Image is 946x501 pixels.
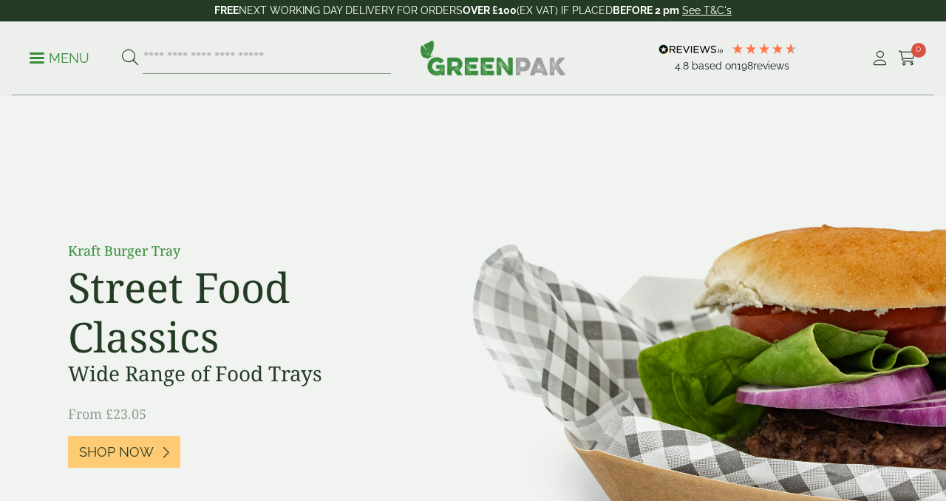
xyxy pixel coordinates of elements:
[613,4,679,16] strong: BEFORE 2 pm
[68,405,146,423] span: From £23.05
[463,4,517,16] strong: OVER £100
[420,40,566,75] img: GreenPak Supplies
[898,47,916,69] a: 0
[79,444,154,460] span: Shop Now
[737,60,753,72] span: 198
[898,51,916,66] i: Cart
[692,60,737,72] span: Based on
[871,51,889,66] i: My Account
[68,241,401,261] p: Kraft Burger Tray
[68,436,180,468] a: Shop Now
[753,60,789,72] span: reviews
[659,44,723,55] img: REVIEWS.io
[30,50,89,67] p: Menu
[675,60,692,72] span: 4.8
[30,50,89,64] a: Menu
[214,4,239,16] strong: FREE
[68,262,401,361] h2: Street Food Classics
[911,43,926,58] span: 0
[682,4,732,16] a: See T&C's
[731,42,797,55] div: 4.79 Stars
[68,361,401,386] h3: Wide Range of Food Trays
